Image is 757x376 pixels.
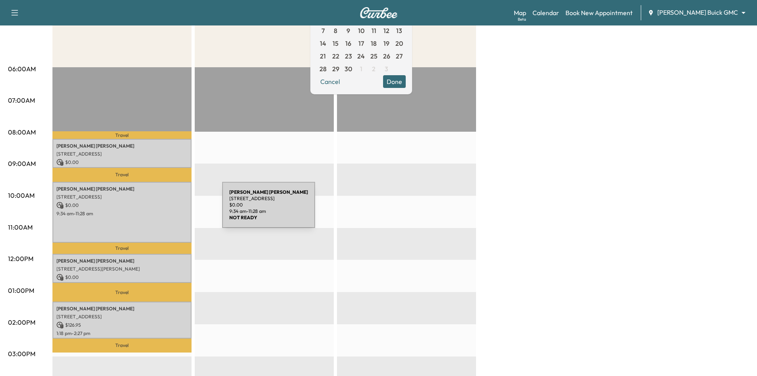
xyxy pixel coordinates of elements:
span: 9 [347,26,350,35]
span: 21 [320,51,326,61]
span: 19 [383,39,389,48]
p: Travel [52,168,192,182]
span: 17 [358,39,364,48]
span: 25 [370,51,378,61]
button: Done [383,75,406,88]
p: 9:34 am - 11:28 am [56,210,188,217]
p: Travel [52,339,192,353]
a: MapBeta [514,8,526,18]
p: [PERSON_NAME] [PERSON_NAME] [56,258,188,264]
p: 12:00PM [8,254,33,263]
p: [STREET_ADDRESS] [56,151,188,157]
p: 09:00AM [8,159,36,168]
p: [PERSON_NAME] [PERSON_NAME] [56,306,188,312]
span: 18 [371,39,377,48]
span: 8 [334,26,337,35]
span: 14 [320,39,326,48]
button: Cancel [317,75,344,88]
span: 2 [372,64,376,74]
p: 01:00PM [8,286,34,295]
p: $ 0.00 [56,274,188,281]
span: 24 [357,51,365,61]
p: [STREET_ADDRESS] [56,314,188,320]
p: 10:00AM [8,191,35,200]
span: 7 [321,26,325,35]
p: [PERSON_NAME] [PERSON_NAME] [56,186,188,192]
span: 16 [345,39,351,48]
p: [STREET_ADDRESS][PERSON_NAME] [56,266,188,272]
span: 1 [360,64,362,74]
p: [STREET_ADDRESS] [56,194,188,200]
div: Beta [518,16,526,22]
span: 11 [372,26,376,35]
span: 12 [383,26,389,35]
span: 27 [396,51,403,61]
p: $ 0.00 [56,159,188,166]
p: $ 0.00 [56,202,188,209]
p: 02:00PM [8,318,35,327]
span: 28 [319,64,327,74]
span: 15 [333,39,339,48]
img: Curbee Logo [360,7,398,18]
p: 1:18 pm - 2:27 pm [56,330,188,337]
p: Travel [52,243,192,254]
p: 08:00AM [8,127,36,137]
span: 13 [396,26,402,35]
p: Travel [52,131,192,139]
p: 11:00AM [8,222,33,232]
p: 07:00AM [8,95,35,105]
span: [PERSON_NAME] Buick GMC [657,8,738,17]
a: Calendar [532,8,559,18]
p: $ 126.95 [56,321,188,329]
span: 30 [345,64,352,74]
span: 23 [345,51,352,61]
p: 03:00PM [8,349,35,358]
span: 22 [332,51,339,61]
span: 29 [332,64,339,74]
span: 10 [358,26,364,35]
p: [PERSON_NAME] [PERSON_NAME] [56,143,188,149]
a: Book New Appointment [565,8,633,18]
span: 26 [383,51,390,61]
p: 06:00AM [8,64,36,74]
span: 3 [385,64,388,74]
span: 20 [395,39,403,48]
p: Travel [52,283,192,302]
